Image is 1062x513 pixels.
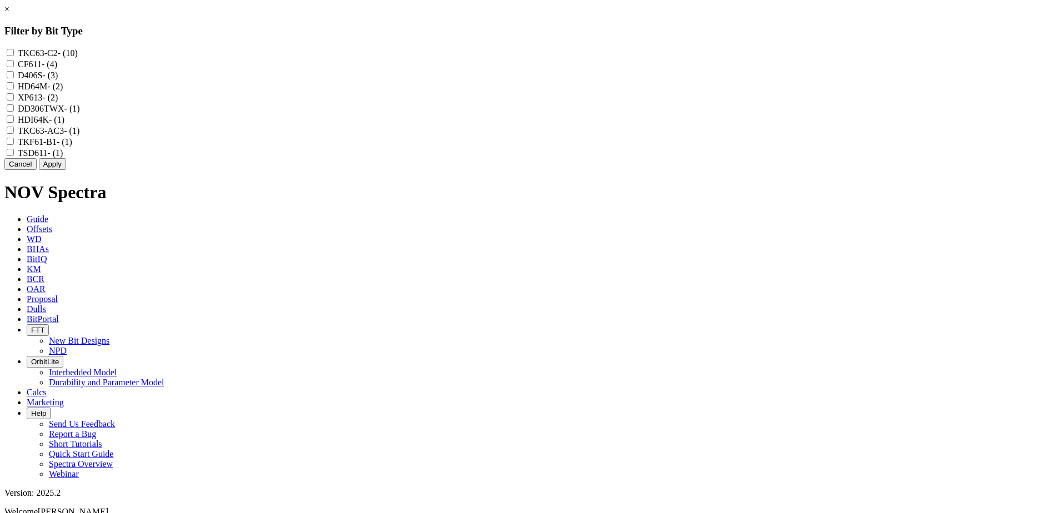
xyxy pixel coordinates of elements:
[49,368,117,377] a: Interbedded Model
[64,104,80,113] span: - (1)
[49,429,96,439] a: Report a Bug
[18,148,63,158] label: TSD611
[49,469,79,479] a: Webinar
[4,158,37,170] button: Cancel
[49,459,113,469] a: Spectra Overview
[27,234,42,244] span: WD
[18,93,58,102] label: XP613
[49,439,102,449] a: Short Tutorials
[27,244,49,254] span: BHAs
[18,82,63,91] label: HD64M
[27,314,59,324] span: BitPortal
[27,214,48,224] span: Guide
[27,224,52,234] span: Offsets
[39,158,66,170] button: Apply
[64,126,79,135] span: - (1)
[27,264,41,274] span: KM
[27,388,47,397] span: Calcs
[49,115,64,124] span: - (1)
[27,254,47,264] span: BitIQ
[58,48,78,58] span: - (10)
[4,488,1058,498] div: Version: 2025.2
[42,59,57,69] span: - (4)
[18,115,64,124] label: HDI64K
[27,294,58,304] span: Proposal
[4,182,1058,203] h1: NOV Spectra
[27,284,46,294] span: OAR
[18,71,58,80] label: D406S
[49,419,115,429] a: Send Us Feedback
[49,449,113,459] a: Quick Start Guide
[18,104,80,113] label: DD306TWX
[42,93,58,102] span: - (2)
[18,48,78,58] label: TKC63-C2
[49,336,109,345] a: New Bit Designs
[18,137,72,147] label: TKF61-B1
[27,274,44,284] span: BCR
[27,304,46,314] span: Dulls
[31,326,44,334] span: FTT
[4,25,1058,37] h3: Filter by Bit Type
[57,137,72,147] span: - (1)
[18,59,57,69] label: CF611
[47,148,63,158] span: - (1)
[18,126,80,135] label: TKC63-AC3
[47,82,63,91] span: - (2)
[49,378,164,387] a: Durability and Parameter Model
[4,4,9,14] a: ×
[49,346,67,355] a: NPD
[31,358,59,366] span: OrbitLite
[27,398,64,407] span: Marketing
[31,409,46,418] span: Help
[42,71,58,80] span: - (3)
